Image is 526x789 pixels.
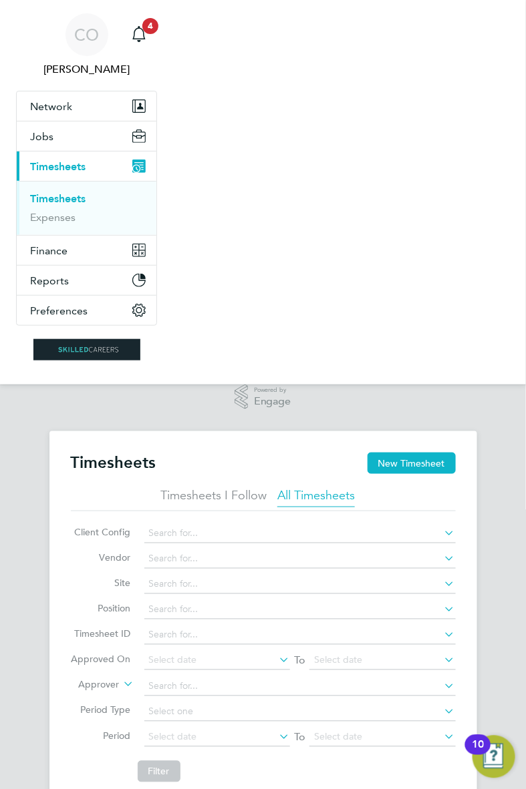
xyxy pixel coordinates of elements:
span: Network [30,100,72,113]
button: Jobs [17,121,156,151]
span: Preferences [30,304,88,317]
a: CO[PERSON_NAME] [16,13,157,77]
input: Search for... [144,550,456,569]
label: Site [71,577,131,589]
label: Timesheet ID [71,628,131,640]
span: CO [74,26,99,43]
a: 4 [126,13,152,56]
span: Craig O'Donovan [16,61,157,77]
label: Vendor [71,552,131,564]
label: Approved On [71,653,131,666]
h2: Timesheets [71,453,156,473]
input: Search for... [144,575,456,594]
span: Select date [149,654,197,666]
input: Search for... [144,678,456,696]
button: Timesheets [17,152,156,181]
span: Reports [30,274,69,287]
span: 4 [142,18,158,34]
span: Select date [314,731,362,743]
img: skilledcareers-logo-retina.png [33,339,140,360]
button: Preferences [17,296,156,325]
label: Position [71,603,131,615]
label: Approver [59,679,120,692]
a: Expenses [30,211,76,224]
span: To [290,728,309,748]
span: Finance [30,244,68,257]
span: Engage [254,396,291,407]
a: Powered byEngage [235,384,291,410]
span: Select date [149,731,197,743]
input: Search for... [144,525,456,543]
li: All Timesheets [277,487,355,507]
input: Select one [144,703,456,722]
label: Period [71,730,131,742]
button: New Timesheet [368,453,456,474]
button: Network [17,91,156,121]
span: Timesheets [30,160,86,173]
div: Timesheets [17,181,156,235]
input: Search for... [144,601,456,619]
span: Select date [314,654,362,666]
button: Open Resource Center, 10 new notifications [473,736,515,778]
span: Powered by [254,384,291,396]
label: Period Type [71,704,131,716]
li: Timesheets I Follow [160,487,267,507]
a: Timesheets [30,192,86,205]
a: Go to home page [16,339,157,360]
span: To [290,651,309,671]
button: Reports [17,266,156,295]
button: Filter [138,761,180,782]
div: 10 [472,745,484,762]
input: Search for... [144,626,456,645]
span: Jobs [30,130,53,143]
label: Client Config [71,527,131,539]
button: Finance [17,236,156,265]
